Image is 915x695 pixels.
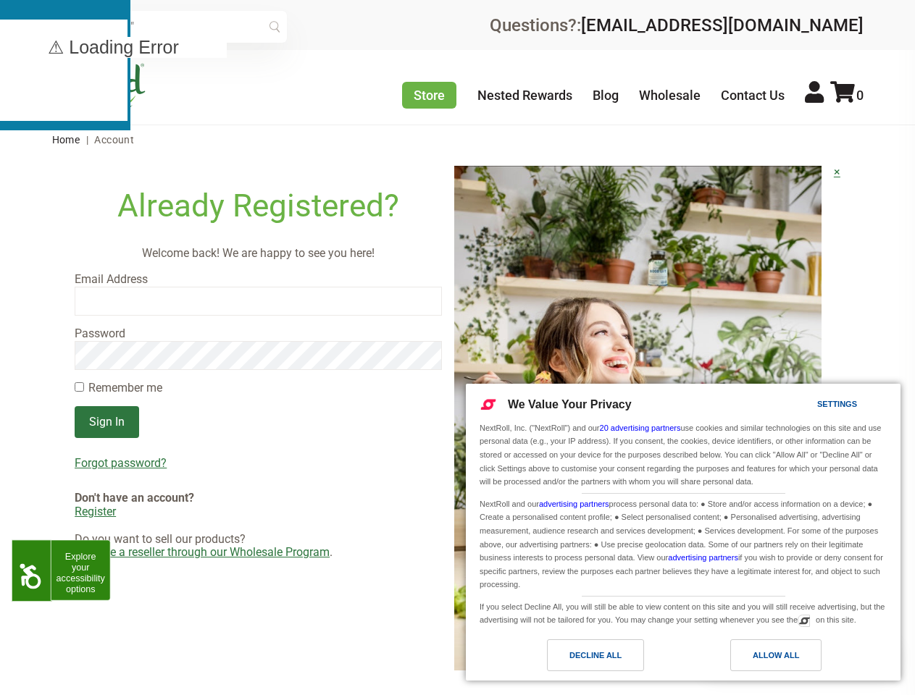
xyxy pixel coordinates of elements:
[75,188,442,224] h1: Already Registered?
[75,273,442,286] label: Email Address
[75,491,194,505] strong: Don't have an account?
[490,17,864,34] div: Questions?:
[83,134,92,146] span: |
[475,639,683,678] a: Decline All
[569,647,622,663] div: Decline All
[639,88,701,103] a: Wholesale
[668,553,738,562] a: advertising partners
[52,125,864,154] nav: breadcrumbs
[88,382,162,395] label: Remember me
[856,88,864,103] span: 0
[45,11,188,33] span: The Nested Loyalty Program
[593,88,619,103] a: Blog
[477,597,890,628] div: If you select Decline All, you will still be able to view content on this site and you will still...
[792,392,827,419] a: Settings
[753,647,799,663] div: Allow All
[94,134,134,146] span: Account
[75,457,442,470] a: Forgot password?
[721,88,785,103] a: Contact Us
[539,500,609,508] a: advertising partners
[52,11,287,43] input: Try "Sleeping"
[683,639,892,678] a: Allow All
[817,396,857,412] div: Settings
[508,398,632,410] span: We Value Your Privacy
[477,420,890,490] div: NextRoll, Inc. ("NextRoll") and our use cookies and similar technologies on this site and use per...
[75,545,330,559] a: Become a reseller through our Wholesale Program
[600,424,681,432] a: 20 advertising partners
[25,29,264,68] h1: Your connection needs to be verified before you can proceed
[477,88,572,103] a: Nested Rewards
[75,533,442,560] div: Do you want to sell our products? .
[75,406,139,438] input: Sign In
[477,494,890,593] div: NextRoll and our process personal data to: ● Store and/or access information on a device; ● Creat...
[834,166,840,673] a: ×
[75,245,442,261] p: Welcome back! We are happy to see you here!
[75,327,442,340] label: Password
[830,88,864,103] a: 0
[454,166,822,670] img: login-image.jpg
[581,15,864,35] a: [EMAIL_ADDRESS][DOMAIN_NAME]
[52,134,80,146] a: Home
[402,82,456,109] a: Store
[75,505,116,518] a: Register
[75,456,167,470] u: Forgot password?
